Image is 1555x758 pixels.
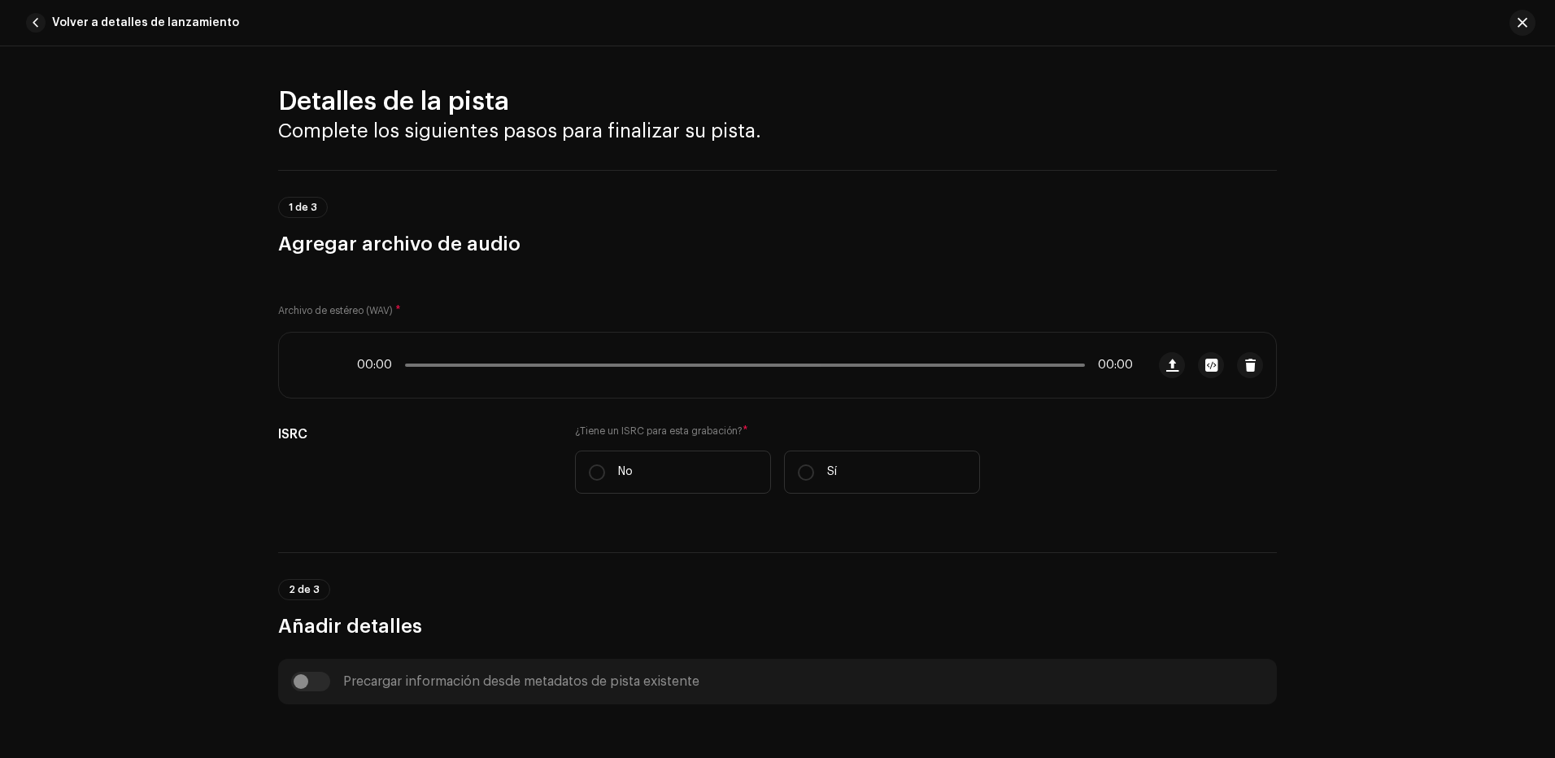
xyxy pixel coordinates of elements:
[278,306,393,316] small: Archivo de estéreo (WAV)
[618,464,633,481] p: No
[827,464,837,481] p: Sí
[278,118,1277,144] h3: Complete los siguientes pasos para finalizar su pista.
[1091,359,1133,372] span: 00:00
[575,425,980,438] label: ¿Tiene un ISRC para esta grabación?
[278,231,1277,257] h3: Agregar archivo de audio
[289,203,317,212] span: 1 de 3
[289,585,320,595] span: 2 de 3
[278,425,549,444] h5: ISRC
[278,85,1277,118] h2: Detalles de la pista
[278,613,1277,639] h3: Añadir detalles
[357,359,399,372] span: 00:00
